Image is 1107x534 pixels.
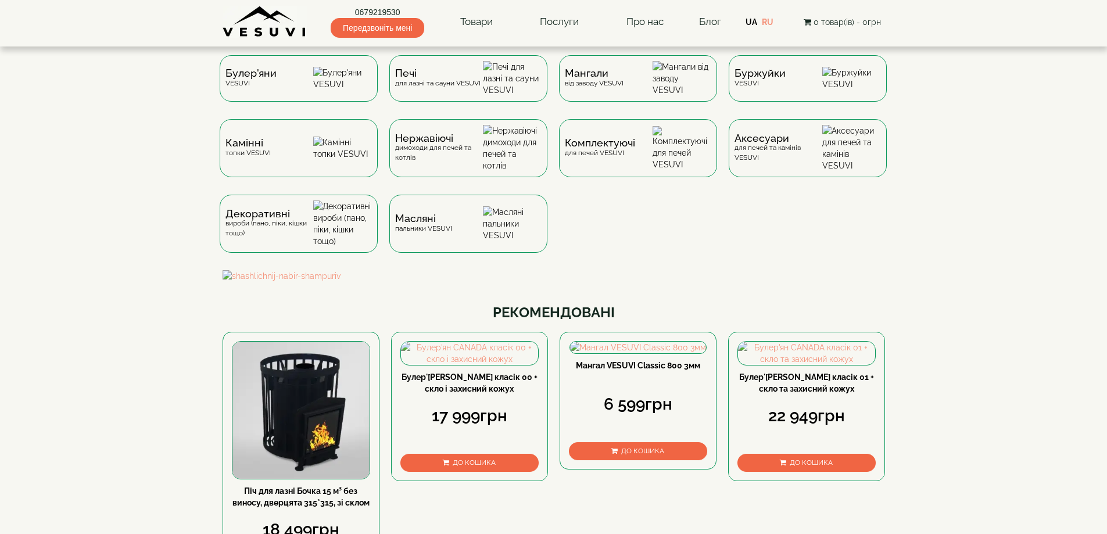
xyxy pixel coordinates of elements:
[223,270,885,282] img: shashlichnij-nabir-shampuriv
[225,69,277,78] span: Булер'яни
[384,55,553,119] a: Печідля лазні та сауни VESUVI Печі для лазні та сауни VESUVI
[621,447,664,455] span: До кошика
[483,125,542,171] img: Нержавіючі димоходи для печей та котлів
[569,393,707,416] div: 6 599грн
[395,214,452,233] div: пальники VESUVI
[395,214,452,223] span: Масляні
[225,209,313,218] span: Декоративні
[739,372,874,393] a: Булер'[PERSON_NAME] класік 01 + скло та захисний кожух
[570,342,706,353] img: Мангал VESUVI Classic 800 3мм
[814,17,881,27] span: 0 товар(ів) - 0грн
[553,119,723,195] a: Комплектуючідля печей VESUVI Комплектуючі для печей VESUVI
[453,458,496,467] span: До кошика
[395,134,483,163] div: димоходи для печей та котлів
[762,17,773,27] a: RU
[232,342,370,479] img: Піч для лазні Бочка 15 м³ без виносу, дверцята 315*315, зі склом
[214,119,384,195] a: Каміннітопки VESUVI Камінні топки VESUVI
[565,138,635,148] span: Комплектуючі
[384,195,553,270] a: Масляніпальники VESUVI Масляні пальники VESUVI
[223,6,307,38] img: Завод VESUVI
[331,18,424,38] span: Передзвоніть мені
[569,442,707,460] button: До кошика
[653,126,711,170] img: Комплектуючі для печей VESUVI
[214,55,384,119] a: Булер'яниVESUVI Булер'яни VESUVI
[738,342,875,365] img: Булер'ян CANADA класік 01 + скло та захисний кожух
[723,119,893,195] a: Аксесуаридля печей та камінів VESUVI Аксесуари для печей та камінів VESUVI
[232,486,370,507] a: Піч для лазні Бочка 15 м³ без виносу, дверцята 315*315, зі склом
[822,125,881,171] img: Аксесуари для печей та камінів VESUVI
[483,61,542,96] img: Печі для лазні та сауни VESUVI
[384,119,553,195] a: Нержавіючідимоходи для печей та котлів Нержавіючі димоходи для печей та котлів
[395,134,483,143] span: Нержавіючі
[313,67,372,90] img: Булер'яни VESUVI
[225,69,277,88] div: VESUVI
[400,404,539,428] div: 17 999грн
[528,9,590,35] a: Послуги
[800,16,884,28] button: 0 товар(ів) - 0грн
[653,61,711,96] img: Мангали від заводу VESUVI
[822,67,881,90] img: Буржуйки VESUVI
[565,69,624,88] div: від заводу VESUVI
[395,69,481,88] div: для лазні та сауни VESUVI
[699,16,721,27] a: Блог
[735,134,822,163] div: для печей та камінів VESUVI
[746,17,757,27] a: UA
[565,138,635,157] div: для печей VESUVI
[723,55,893,119] a: БуржуйкиVESUVI Буржуйки VESUVI
[615,9,675,35] a: Про нас
[225,138,271,148] span: Камінні
[313,137,372,160] img: Камінні топки VESUVI
[737,454,876,472] button: До кошика
[331,6,424,18] a: 0679219530
[735,69,786,88] div: VESUVI
[565,69,624,78] span: Мангали
[790,458,833,467] span: До кошика
[402,372,538,393] a: Булер'[PERSON_NAME] класік 00 + скло і захисний кожух
[401,342,538,365] img: Булер'ян CANADA класік 00 + скло і захисний кожух
[400,454,539,472] button: До кошика
[449,9,504,35] a: Товари
[225,209,313,238] div: вироби (пано, піки, кішки тощо)
[395,69,481,78] span: Печі
[225,138,271,157] div: топки VESUVI
[735,134,822,143] span: Аксесуари
[313,200,372,247] img: Декоративні вироби (пано, піки, кішки тощо)
[576,361,700,370] a: Мангал VESUVI Classic 800 3мм
[483,206,542,241] img: Масляні пальники VESUVI
[737,404,876,428] div: 22 949грн
[735,69,786,78] span: Буржуйки
[214,195,384,270] a: Декоративнівироби (пано, піки, кішки тощо) Декоративні вироби (пано, піки, кішки тощо)
[553,55,723,119] a: Мангаливід заводу VESUVI Мангали від заводу VESUVI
